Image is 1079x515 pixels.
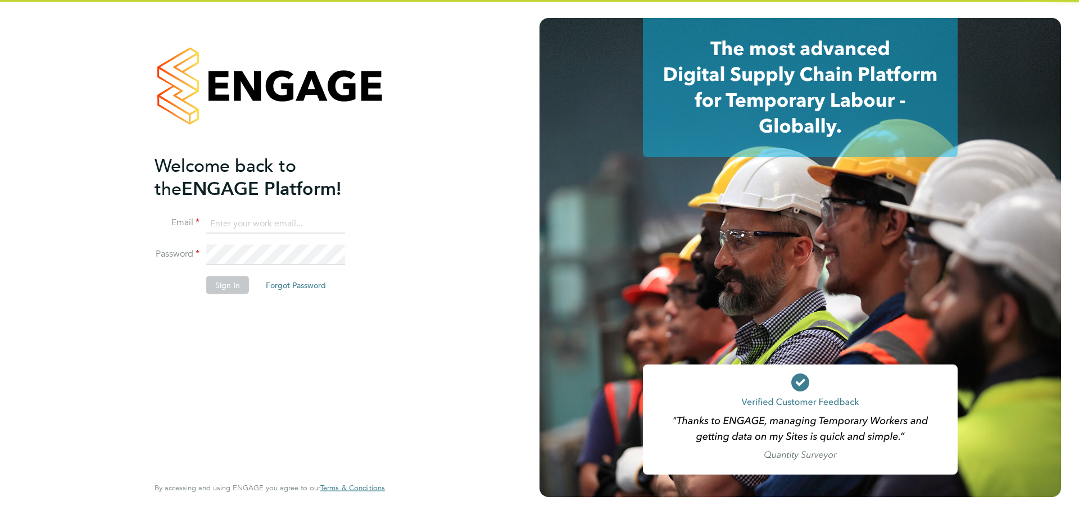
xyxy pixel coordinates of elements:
label: Password [155,248,200,260]
h2: ENGAGE Platform! [155,154,374,200]
input: Enter your work email... [206,213,345,234]
span: Terms & Conditions [320,483,385,493]
button: Forgot Password [257,276,335,294]
button: Sign In [206,276,249,294]
a: Terms & Conditions [320,484,385,493]
span: Welcome back to the [155,154,296,199]
label: Email [155,217,200,229]
span: By accessing and using ENGAGE you agree to our [155,483,385,493]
